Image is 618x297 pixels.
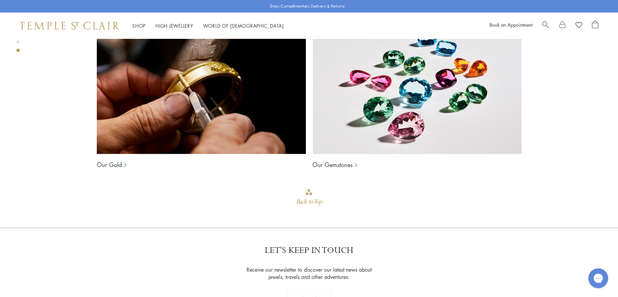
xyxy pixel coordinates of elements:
[542,21,549,31] a: Search
[97,161,122,169] a: Our Gold
[265,245,353,256] p: LET'S KEEP IN TOUCH
[97,22,306,154] img: Ball Chains
[155,22,193,29] a: High JewelleryHigh Jewellery
[490,21,532,28] a: Book an Appointment
[312,22,522,154] img: Ball Chains
[20,22,119,30] img: Temple St. Clair
[296,196,322,208] div: Back to Top
[270,3,345,10] p: Enjoy Complimentary Delivery & Returns
[203,22,284,29] a: World of [DEMOGRAPHIC_DATA]World of [DEMOGRAPHIC_DATA]
[576,21,582,31] a: View Wishlist
[16,39,20,57] div: Product gallery navigation
[312,161,353,169] a: Our Gemstones
[132,22,284,30] nav: Main navigation
[585,266,611,290] iframe: Gorgias live chat messenger
[242,266,376,281] p: Receive our newsletter to discover our latest news about jewels, travels and other adventures.
[132,22,146,29] a: ShopShop
[296,188,322,208] div: Go to top
[592,21,598,31] a: Open Shopping Bag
